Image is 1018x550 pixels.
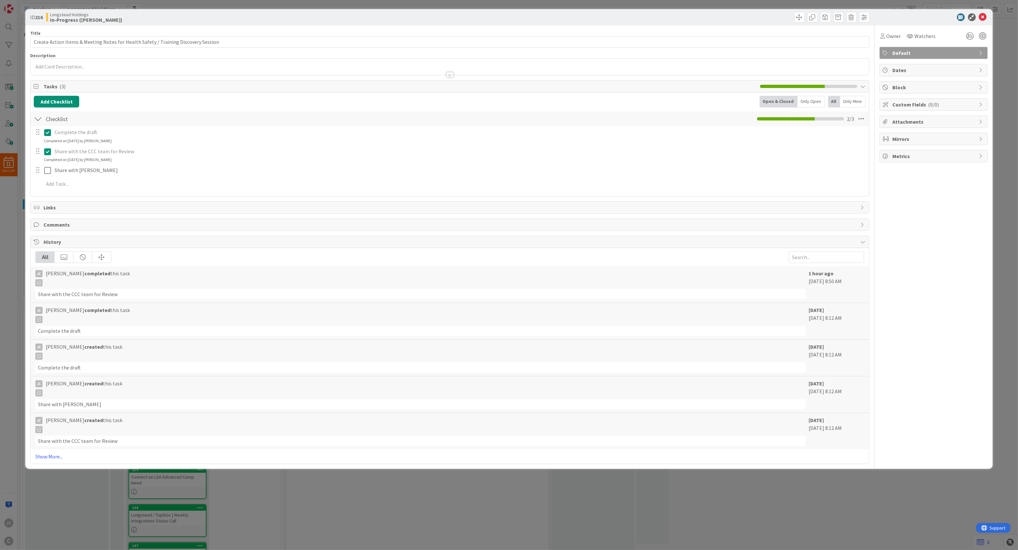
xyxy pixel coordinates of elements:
[809,380,824,387] b: [DATE]
[35,307,43,314] div: JC
[893,66,976,74] span: Dates
[59,83,66,90] span: ( 3 )
[887,32,901,40] span: Owner
[847,115,854,123] span: 2 / 3
[30,36,869,48] input: type card name here...
[35,417,43,424] div: JC
[43,221,857,229] span: Comments
[50,12,122,17] span: Longstead Holdings
[84,307,110,313] b: completed
[46,380,122,396] span: [PERSON_NAME] this task
[84,417,103,423] b: created
[43,238,857,246] span: History
[46,269,130,286] span: [PERSON_NAME] this task
[35,436,805,446] div: Share with the CCC team for Review
[84,380,103,387] b: created
[798,96,825,107] div: Only Open
[30,30,41,36] label: Title
[809,416,864,446] div: [DATE] 8:12 AM
[36,252,55,263] div: All
[828,96,840,107] div: All
[84,270,110,277] b: completed
[35,380,43,387] div: JC
[30,53,56,58] span: Description
[50,17,122,22] b: In-Progress ([PERSON_NAME])
[35,453,864,460] a: Show More...
[46,343,122,360] span: [PERSON_NAME] this task
[14,1,30,9] span: Support
[893,152,976,160] span: Metrics
[809,417,824,423] b: [DATE]
[44,138,112,144] div: Completed on [DATE] by [PERSON_NAME]
[893,83,976,91] span: Block
[893,101,976,108] span: Custom Fields
[43,204,857,211] span: Links
[893,118,976,126] span: Attachments
[35,289,805,299] div: Share with the CCC team for Review
[30,13,43,21] span: ID
[809,307,824,313] b: [DATE]
[35,14,43,20] b: 216
[915,32,936,40] span: Watchers
[34,96,79,107] button: Add Checklist
[809,344,824,350] b: [DATE]
[35,399,805,409] div: Share with [PERSON_NAME]
[43,82,756,90] span: Tasks
[55,129,864,136] p: Complete the draft
[35,344,43,351] div: JC
[35,362,805,373] div: Complete the draft
[760,96,798,107] div: Open & Closed
[928,101,939,108] span: ( 0/0 )
[55,148,864,155] p: Share with the CCC team for Review
[43,113,190,125] input: Add Checklist...
[809,343,864,373] div: [DATE] 8:12 AM
[809,270,834,277] b: 1 hour ago
[893,135,976,143] span: Mirrors
[840,96,866,107] div: Only Mine
[35,270,43,277] div: JC
[44,157,112,163] div: Completed on [DATE] by [PERSON_NAME]
[35,326,805,336] div: Complete the draft
[46,416,122,433] span: [PERSON_NAME] this task
[46,306,130,323] span: [PERSON_NAME] this task
[809,380,864,409] div: [DATE] 8:12 AM
[893,49,976,57] span: Default
[55,167,864,174] p: Share with [PERSON_NAME]
[84,344,103,350] b: created
[809,306,864,336] div: [DATE] 8:12 AM
[809,269,864,299] div: [DATE] 8:50 AM
[789,251,864,263] input: Search...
